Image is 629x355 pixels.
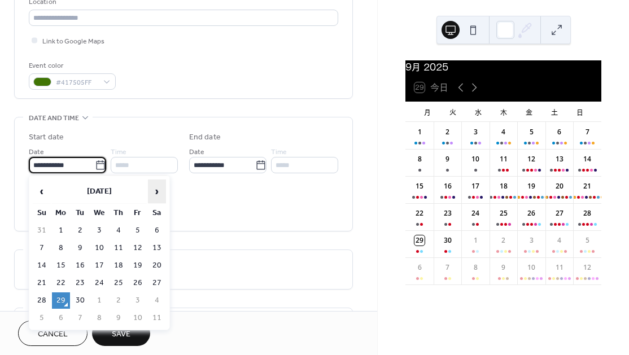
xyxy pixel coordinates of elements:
[52,275,70,291] td: 22
[189,146,204,158] span: Date
[443,235,453,246] div: 30
[148,310,166,326] td: 11
[499,154,509,164] div: 11
[443,262,453,273] div: 7
[71,275,89,291] td: 23
[148,205,166,221] th: Sa
[90,275,108,291] td: 24
[29,60,113,72] div: Event color
[470,262,481,273] div: 8
[90,205,108,221] th: We
[470,235,481,246] div: 1
[148,275,166,291] td: 27
[414,208,425,218] div: 22
[129,257,147,274] td: 19
[582,154,592,164] div: 14
[465,102,491,122] div: 水
[29,146,44,158] span: Date
[129,275,147,291] td: 26
[110,257,128,274] td: 18
[526,208,536,218] div: 26
[443,154,453,164] div: 9
[148,180,165,203] span: ›
[516,102,541,122] div: 金
[554,181,565,191] div: 20
[110,275,128,291] td: 25
[582,235,592,246] div: 5
[52,292,70,309] td: 29
[33,240,51,256] td: 7
[526,262,536,273] div: 10
[554,262,565,273] div: 11
[499,181,509,191] div: 18
[148,292,166,309] td: 4
[29,132,64,143] div: Start date
[33,222,51,239] td: 31
[470,181,481,191] div: 17
[189,132,221,143] div: End date
[33,310,51,326] td: 5
[33,292,51,309] td: 28
[129,205,147,221] th: Fr
[90,292,108,309] td: 1
[414,102,440,122] div: 月
[440,102,465,122] div: 火
[33,257,51,274] td: 14
[90,257,108,274] td: 17
[129,240,147,256] td: 12
[541,102,567,122] div: 土
[499,127,509,137] div: 4
[414,127,425,137] div: 1
[526,127,536,137] div: 5
[405,60,601,74] div: 9月 2025
[582,262,592,273] div: 12
[52,257,70,274] td: 15
[499,235,509,246] div: 2
[38,328,68,340] span: Cancel
[52,240,70,256] td: 8
[443,181,453,191] div: 16
[414,154,425,164] div: 8
[554,235,565,246] div: 4
[470,208,481,218] div: 24
[71,310,89,326] td: 7
[526,235,536,246] div: 3
[110,292,128,309] td: 2
[582,208,592,218] div: 28
[526,181,536,191] div: 19
[71,240,89,256] td: 9
[52,222,70,239] td: 1
[42,36,104,47] span: Link to Google Maps
[18,321,88,346] button: Cancel
[111,146,126,158] span: Time
[92,321,150,346] button: Save
[71,222,89,239] td: 2
[526,154,536,164] div: 12
[90,240,108,256] td: 10
[112,328,130,340] span: Save
[148,240,166,256] td: 13
[414,181,425,191] div: 15
[33,180,50,203] span: ‹
[71,257,89,274] td: 16
[554,127,565,137] div: 6
[414,235,425,246] div: 29
[582,127,592,137] div: 7
[554,208,565,218] div: 27
[148,222,166,239] td: 6
[567,102,592,122] div: 日
[33,205,51,221] th: Su
[71,205,89,221] th: Tu
[90,310,108,326] td: 8
[148,257,166,274] td: 20
[52,205,70,221] th: Mo
[56,77,98,89] span: #417505FF
[554,154,565,164] div: 13
[129,222,147,239] td: 5
[110,222,128,239] td: 4
[129,310,147,326] td: 10
[52,179,147,204] th: [DATE]
[499,208,509,218] div: 25
[110,205,128,221] th: Th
